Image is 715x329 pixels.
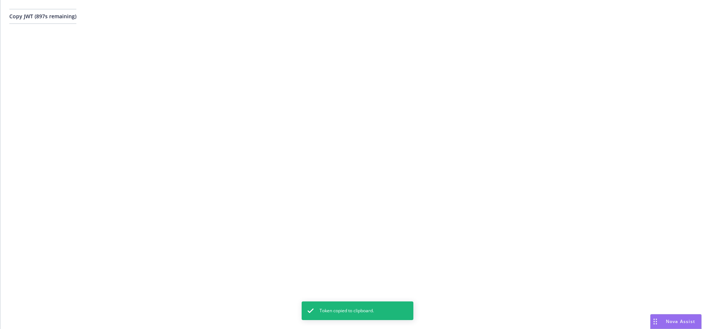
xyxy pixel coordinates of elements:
[650,314,702,329] button: Nova Assist
[320,307,374,314] span: Token copied to clipboard.
[9,13,76,20] span: Copy JWT ( 897 s remaining)
[666,318,695,325] span: Nova Assist
[9,9,76,24] button: Copy JWT (897s remaining)
[651,314,660,329] div: Drag to move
